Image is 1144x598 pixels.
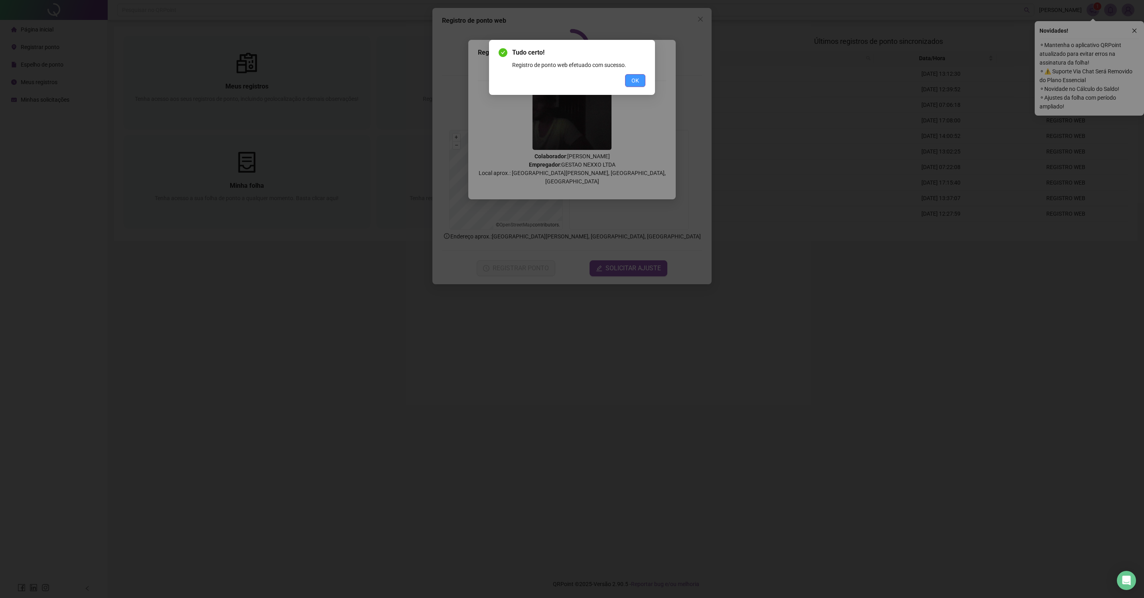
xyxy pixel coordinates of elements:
div: Open Intercom Messenger [1117,571,1136,590]
div: Registro de ponto web efetuado com sucesso. [512,61,645,69]
span: OK [631,76,639,85]
button: OK [625,74,645,87]
span: check-circle [499,48,507,57]
span: Tudo certo! [512,48,645,57]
